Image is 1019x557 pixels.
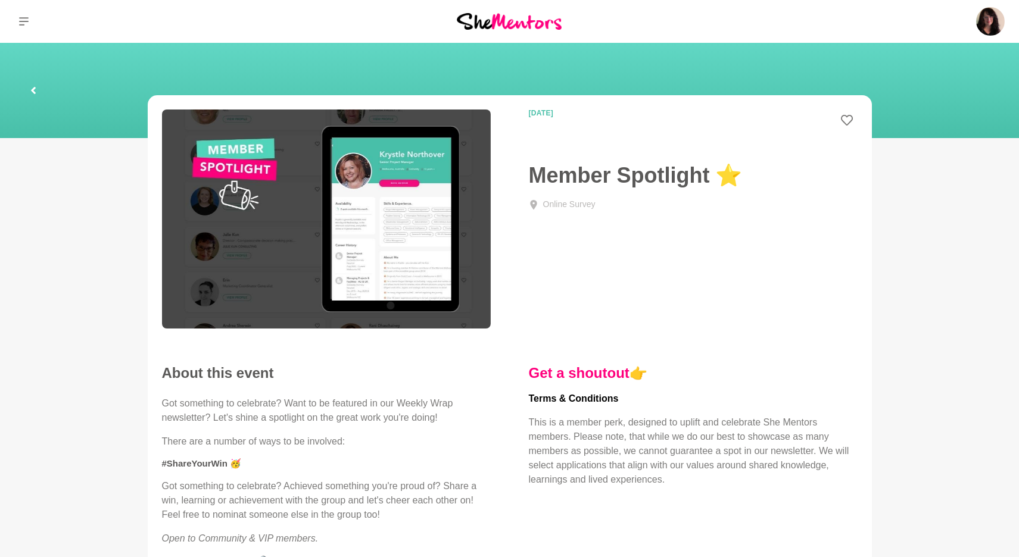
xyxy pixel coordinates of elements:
p: There are a number of ways to be involved: [162,434,491,449]
h1: Member Spotlight ⭐ [529,162,858,189]
h5: #ShareYourWin 🥳 [162,458,491,470]
a: Get a shoutout [529,365,630,381]
p: This is a member perk, designed to uplift and celebrate She Mentors members. Please note, that wh... [529,415,858,487]
div: Online Survey [543,198,596,211]
p: Got something to celebrate? Achieved something you're proud of? Share a win, learning or achievem... [162,479,491,522]
h2: About this event [162,364,491,382]
strong: Terms & Conditions [529,393,619,403]
time: [DATE] [529,109,674,117]
img: Leah Garrett [976,7,1005,36]
img: She Mentors Member Spotlight [162,109,491,328]
h4: 👉 [529,364,858,382]
img: She Mentors Logo [457,13,562,29]
em: Open to Community & VIP members. [162,533,319,543]
p: Got something to celebrate? Want to be featured in our Weekly Wrap newsletter? Let's shine a spot... [162,396,491,425]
